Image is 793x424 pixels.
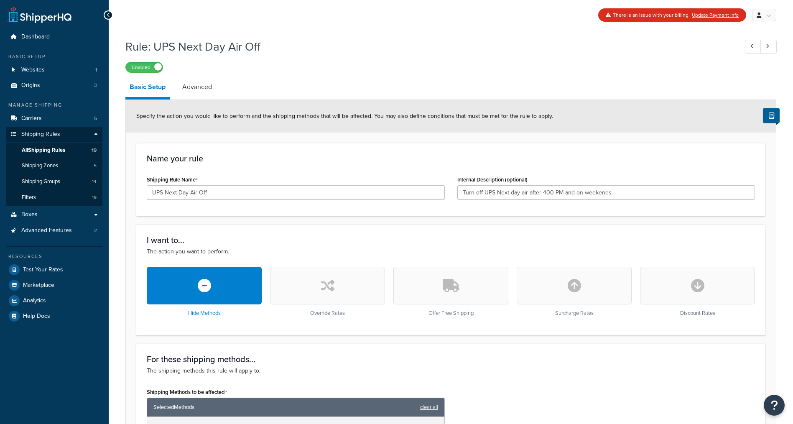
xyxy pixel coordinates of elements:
span: Test Your Rates [23,266,63,273]
li: Shipping Rules [6,127,102,206]
a: Filters19 [6,190,102,205]
div: Resources [6,253,102,260]
li: Shipping Groups [6,174,102,189]
p: The shipping methods this rule will apply to. [147,366,755,375]
span: Boxes [21,211,38,218]
a: Test Your Rates [6,262,102,277]
p: The action you want to perform. [147,247,755,256]
a: clear all [420,401,438,413]
span: Selected Methods [153,401,416,413]
span: 19 [92,147,97,154]
a: Analytics [6,293,102,308]
label: Shipping Methods to be affected [147,389,227,396]
div: Discount Rates [640,267,755,317]
span: 19 [92,194,97,201]
a: AllShipping Rules19 [6,143,102,158]
span: There is an issue with your billing. [613,11,690,19]
a: Next Record [760,40,777,54]
span: Carriers [21,115,42,122]
a: Help Docs [6,309,102,324]
span: Advanced Features [21,227,72,234]
span: 1 [95,66,97,74]
a: Shipping Groups14 [6,174,102,189]
label: Internal Description (optional) [457,176,528,183]
div: Hide Methods [147,267,262,317]
span: 5 [94,162,97,169]
li: Filters [6,190,102,205]
li: Shipping Zones [6,158,102,174]
a: Advanced [178,77,216,97]
span: 2 [94,227,97,234]
div: Override Rates [270,267,385,317]
h1: Rule: UPS Next Day Air Off [125,38,729,55]
span: Marketplace [23,282,54,289]
span: Shipping Groups [22,178,60,185]
a: Boxes [6,207,102,222]
a: Shipping Rules [6,127,102,142]
li: Websites [6,62,102,78]
span: Specify the action you would like to perform and the shipping methods that will be affected. You ... [136,112,553,120]
span: Help Docs [23,313,50,320]
span: Dashboard [21,33,50,41]
a: Advanced Features2 [6,223,102,238]
span: Analytics [23,297,46,304]
span: Shipping Zones [22,162,58,169]
h3: For these shipping methods... [147,355,755,364]
div: Offer Free Shipping [393,267,508,317]
span: Websites [21,66,45,74]
label: Shipping Rule Name [147,176,198,183]
span: Filters [22,194,36,201]
li: Carriers [6,111,102,126]
span: Origins [21,82,40,89]
span: Shipping Rules [21,131,60,138]
h3: Name your rule [147,154,755,163]
span: 14 [92,178,97,185]
li: Origins [6,78,102,93]
a: Shipping Zones5 [6,158,102,174]
a: Origins3 [6,78,102,93]
span: 5 [94,115,97,122]
a: Websites1 [6,62,102,78]
span: All Shipping Rules [22,147,65,154]
label: Enabled [126,62,163,72]
h3: I want to... [147,235,755,245]
button: Open Resource Center [764,395,785,416]
div: Basic Setup [6,53,102,60]
a: Basic Setup [125,77,170,100]
a: Carriers5 [6,111,102,126]
span: 3 [94,82,97,89]
a: Marketplace [6,278,102,293]
div: Surcharge Rates [517,267,632,317]
a: Dashboard [6,29,102,45]
li: Advanced Features [6,223,102,238]
div: Manage Shipping [6,102,102,109]
button: Show Help Docs [763,108,780,123]
a: Previous Record [745,40,761,54]
a: Update Payment Info [692,11,739,19]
